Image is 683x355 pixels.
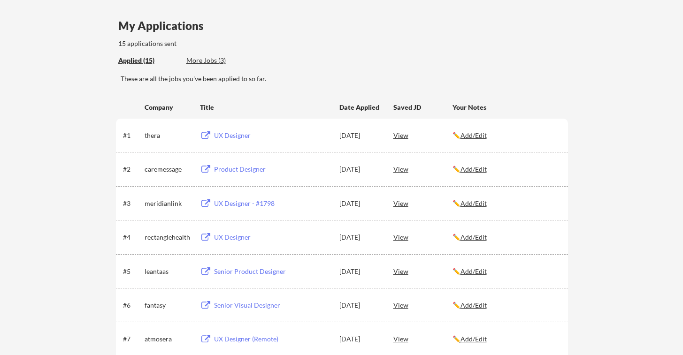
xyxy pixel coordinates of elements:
[214,165,330,174] div: Product Designer
[453,165,560,174] div: ✏️
[145,199,192,208] div: meridianlink
[393,98,453,115] div: Saved JD
[118,56,179,66] div: These are all the jobs you've been applied to so far.
[123,301,141,310] div: #6
[453,131,560,140] div: ✏️
[123,267,141,276] div: #5
[118,20,211,31] div: My Applications
[339,131,381,140] div: [DATE]
[393,263,453,279] div: View
[145,233,192,242] div: rectanglehealth
[460,335,487,343] u: Add/Edit
[145,301,192,310] div: fantasy
[214,301,330,310] div: Senior Visual Designer
[453,267,560,276] div: ✏️
[453,103,560,112] div: Your Notes
[145,103,192,112] div: Company
[214,233,330,242] div: UX Designer
[339,233,381,242] div: [DATE]
[339,267,381,276] div: [DATE]
[393,296,453,313] div: View
[460,301,487,309] u: Add/Edit
[214,334,330,344] div: UX Designer (Remote)
[460,165,487,173] u: Add/Edit
[123,131,141,140] div: #1
[460,267,487,275] u: Add/Edit
[186,56,255,65] div: More Jobs (3)
[123,334,141,344] div: #7
[453,301,560,310] div: ✏️
[339,199,381,208] div: [DATE]
[393,195,453,211] div: View
[453,233,560,242] div: ✏️
[200,103,330,112] div: Title
[460,233,487,241] u: Add/Edit
[118,56,179,65] div: Applied (15)
[460,131,487,139] u: Add/Edit
[453,199,560,208] div: ✏️
[339,165,381,174] div: [DATE]
[214,199,330,208] div: UX Designer - #1798
[123,199,141,208] div: #3
[123,233,141,242] div: #4
[339,103,381,112] div: Date Applied
[393,127,453,144] div: View
[393,228,453,245] div: View
[214,131,330,140] div: UX Designer
[393,160,453,177] div: View
[145,165,192,174] div: caremessage
[118,39,300,48] div: 15 applications sent
[145,267,192,276] div: leantaas
[145,131,192,140] div: thera
[453,334,560,344] div: ✏️
[339,334,381,344] div: [DATE]
[214,267,330,276] div: Senior Product Designer
[123,165,141,174] div: #2
[121,74,568,83] div: These are all the jobs you've been applied to so far.
[145,334,192,344] div: atmosera
[186,56,255,66] div: These are job applications we think you'd be a good fit for, but couldn't apply you to automatica...
[393,330,453,347] div: View
[460,199,487,207] u: Add/Edit
[339,301,381,310] div: [DATE]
